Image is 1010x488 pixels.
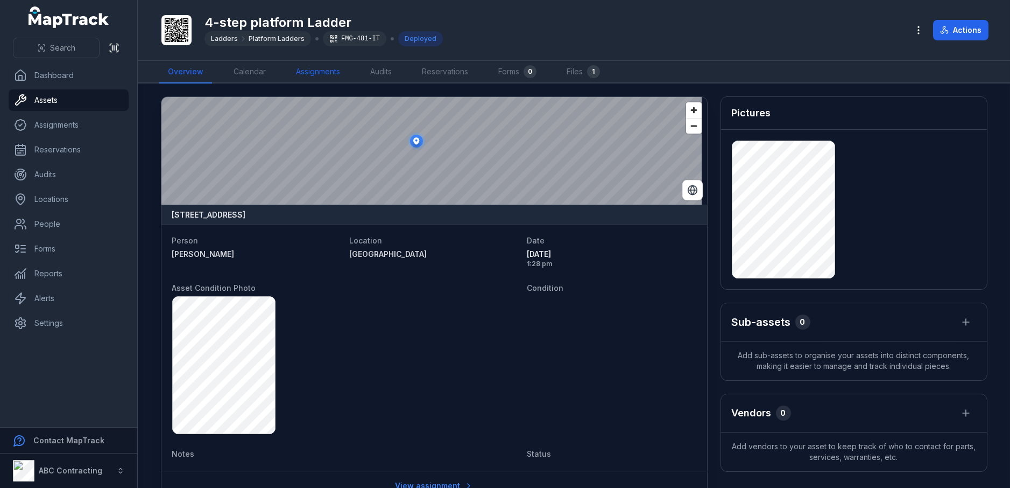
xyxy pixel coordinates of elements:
span: 1:28 pm [527,260,696,268]
div: 0 [524,65,536,78]
span: Person [172,236,199,245]
time: 05/09/2025, 1:28:55 pm [527,249,696,268]
div: FMG-481-IT [323,31,386,46]
div: 0 [776,406,791,421]
a: MapTrack [29,6,109,28]
span: [DATE] [527,249,696,260]
a: Assignments [287,61,349,83]
a: Forms [9,238,129,260]
button: Zoom out [686,118,702,134]
span: Location [350,236,383,245]
button: Zoom in [686,102,702,118]
canvas: Map [161,97,702,205]
span: Notes [172,449,195,458]
strong: ABC Contracting [39,466,102,475]
a: Calendar [225,61,274,83]
span: Asset Condition Photo [172,283,256,292]
button: Switch to Satellite View [682,180,703,200]
a: Settings [9,312,129,334]
div: Deployed [398,31,443,46]
a: [GEOGRAPHIC_DATA] [350,249,519,260]
span: Date [527,236,545,245]
strong: Contact MapTrack [33,436,104,445]
h3: Pictures [732,106,771,121]
span: Search [50,43,75,53]
a: Audits [362,61,400,83]
a: Alerts [9,288,129,309]
a: [PERSON_NAME] [172,249,341,260]
a: Assignments [9,114,129,136]
span: [GEOGRAPHIC_DATA] [350,249,427,259]
a: Assets [9,89,129,111]
a: Locations [9,189,129,210]
a: Forms0 [490,61,545,83]
h2: Sub-assets [732,315,791,330]
span: Add vendors to your asset to keep track of who to contact for parts, services, warranties, etc. [721,433,987,471]
a: People [9,213,129,235]
a: Reservations [9,139,129,161]
a: Reports [9,263,129,284]
span: Status [527,449,552,458]
span: Add sub-assets to organise your assets into distinct components, making it easier to manage and t... [721,341,987,380]
a: Dashboard [9,65,129,86]
h1: 4-step platform Ladder [204,14,443,31]
div: 1 [587,65,600,78]
h3: Vendors [732,406,772,421]
a: Reservations [413,61,477,83]
span: Condition [527,283,564,292]
span: Ladders [211,34,238,43]
a: Overview [159,61,212,83]
button: Search [13,38,100,58]
a: Files1 [558,61,609,83]
a: Audits [9,164,129,185]
button: Actions [933,20,988,40]
div: 0 [795,315,810,330]
strong: [STREET_ADDRESS] [172,210,246,220]
span: Platform Ladders [249,34,305,43]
